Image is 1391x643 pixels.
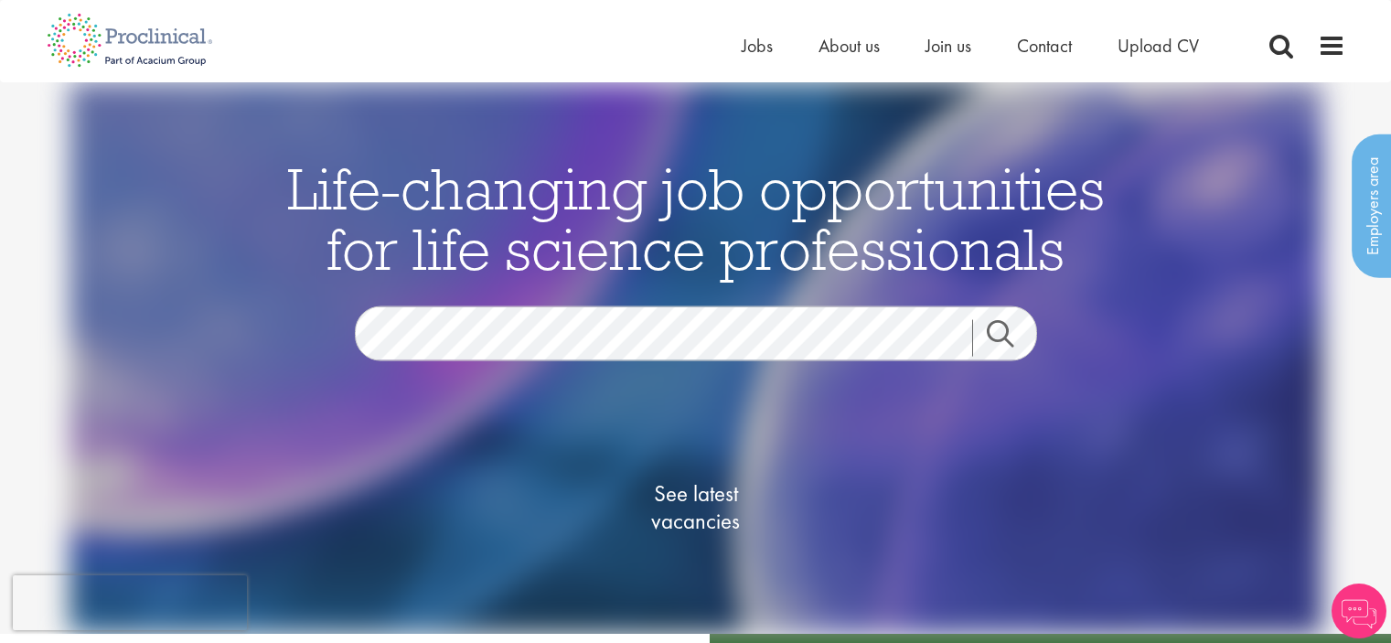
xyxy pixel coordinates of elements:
a: Join us [926,34,971,58]
span: See latest vacancies [605,479,787,534]
a: Jobs [742,34,773,58]
a: Upload CV [1118,34,1199,58]
img: candidate home [69,82,1321,634]
span: Life-changing job opportunities for life science professionals [287,151,1105,284]
img: Chatbot [1332,584,1386,638]
iframe: reCAPTCHA [13,575,247,630]
a: About us [819,34,880,58]
a: Contact [1017,34,1072,58]
a: See latestvacancies [605,406,787,607]
a: Job search submit button [972,319,1051,356]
